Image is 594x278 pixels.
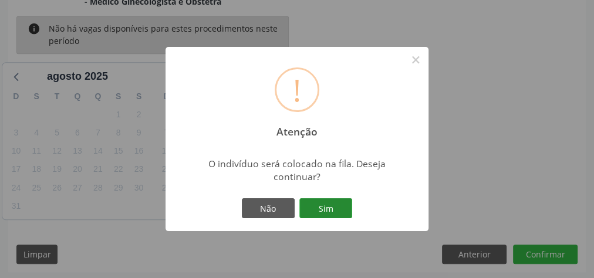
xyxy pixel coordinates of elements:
[293,69,301,110] div: !
[194,157,401,183] div: O indivíduo será colocado na fila. Deseja continuar?
[406,50,426,70] button: Close this dialog
[266,117,328,138] h2: Atenção
[242,198,295,218] button: Não
[299,198,352,218] button: Sim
